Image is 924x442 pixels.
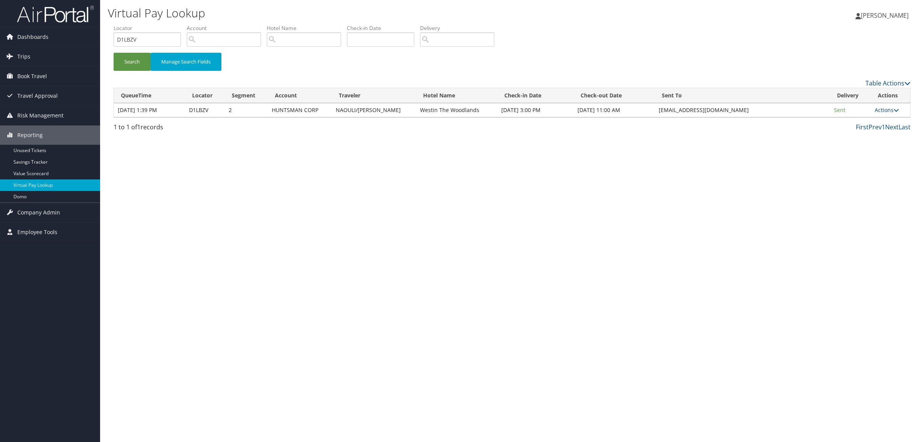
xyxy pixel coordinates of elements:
[885,123,899,131] a: Next
[899,123,911,131] a: Last
[114,53,151,71] button: Search
[17,223,57,242] span: Employee Tools
[574,103,655,117] td: [DATE] 11:00 AM
[497,88,574,103] th: Check-in Date: activate to sort column ascending
[17,203,60,222] span: Company Admin
[416,103,498,117] td: Westin The Woodlands
[114,88,185,103] th: QueueTime: activate to sort column ascending
[332,103,416,117] td: NAOULI/[PERSON_NAME]
[114,24,187,32] label: Locator
[830,88,871,103] th: Delivery: activate to sort column ascending
[871,88,910,103] th: Actions
[108,5,647,21] h1: Virtual Pay Lookup
[332,88,416,103] th: Traveler: activate to sort column ascending
[185,88,225,103] th: Locator: activate to sort column ascending
[17,106,64,125] span: Risk Management
[655,103,830,117] td: [EMAIL_ADDRESS][DOMAIN_NAME]
[574,88,655,103] th: Check-out Date: activate to sort column ascending
[17,47,30,66] span: Trips
[865,79,911,87] a: Table Actions
[882,123,885,131] a: 1
[655,88,830,103] th: Sent To: activate to sort column ascending
[856,123,869,131] a: First
[497,103,574,117] td: [DATE] 3:00 PM
[185,103,225,117] td: D1LBZV
[225,103,268,117] td: 2
[187,24,267,32] label: Account
[151,53,221,71] button: Manage Search Fields
[114,103,185,117] td: [DATE] 1:39 PM
[268,103,331,117] td: HUNTSMAN CORP
[17,27,49,47] span: Dashboards
[416,88,498,103] th: Hotel Name: activate to sort column ascending
[17,126,43,145] span: Reporting
[420,24,500,32] label: Delivery
[869,123,882,131] a: Prev
[114,122,304,136] div: 1 to 1 of records
[267,24,347,32] label: Hotel Name
[861,11,909,20] span: [PERSON_NAME]
[834,106,845,114] span: Sent
[855,4,916,27] a: [PERSON_NAME]
[137,123,141,131] span: 1
[875,106,899,114] a: Actions
[268,88,331,103] th: Account: activate to sort column ascending
[17,5,94,23] img: airportal-logo.png
[225,88,268,103] th: Segment: activate to sort column ascending
[17,86,58,105] span: Travel Approval
[347,24,420,32] label: Check-in Date
[17,67,47,86] span: Book Travel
